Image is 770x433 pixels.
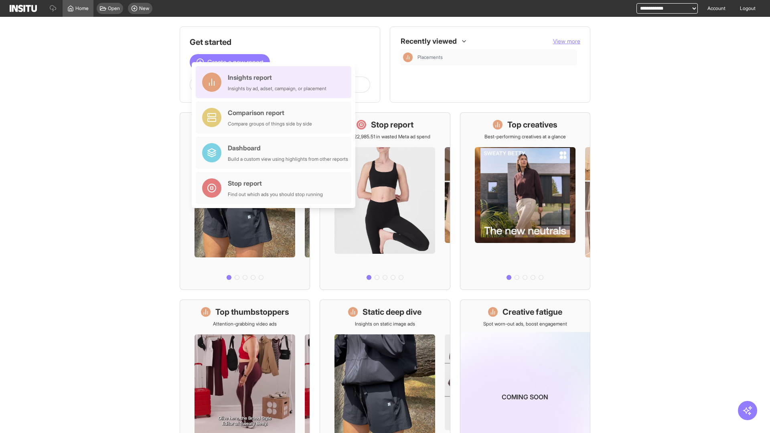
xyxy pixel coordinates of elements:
[228,143,348,153] div: Dashboard
[371,119,413,130] h1: Stop report
[553,37,580,45] button: View more
[190,36,370,48] h1: Get started
[180,112,310,290] a: What's live nowSee all active ads instantly
[228,121,312,127] div: Compare groups of things side by side
[228,156,348,162] div: Build a custom view using highlights from other reports
[228,85,326,92] div: Insights by ad, adset, campaign, or placement
[484,134,566,140] p: Best-performing creatives at a glance
[228,73,326,82] div: Insights report
[460,112,590,290] a: Top creativesBest-performing creatives at a glance
[507,119,557,130] h1: Top creatives
[417,54,574,61] span: Placements
[215,306,289,318] h1: Top thumbstoppers
[417,54,443,61] span: Placements
[355,321,415,327] p: Insights on static image ads
[207,57,263,67] span: Create a new report
[363,306,421,318] h1: Static deep dive
[403,53,413,62] div: Insights
[553,38,580,45] span: View more
[10,5,37,12] img: Logo
[340,134,430,140] p: Save £22,985.51 in wasted Meta ad spend
[320,112,450,290] a: Stop reportSave £22,985.51 in wasted Meta ad spend
[139,5,149,12] span: New
[75,5,89,12] span: Home
[108,5,120,12] span: Open
[228,191,323,198] div: Find out which ads you should stop running
[213,321,277,327] p: Attention-grabbing video ads
[228,178,323,188] div: Stop report
[228,108,312,117] div: Comparison report
[190,54,270,70] button: Create a new report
